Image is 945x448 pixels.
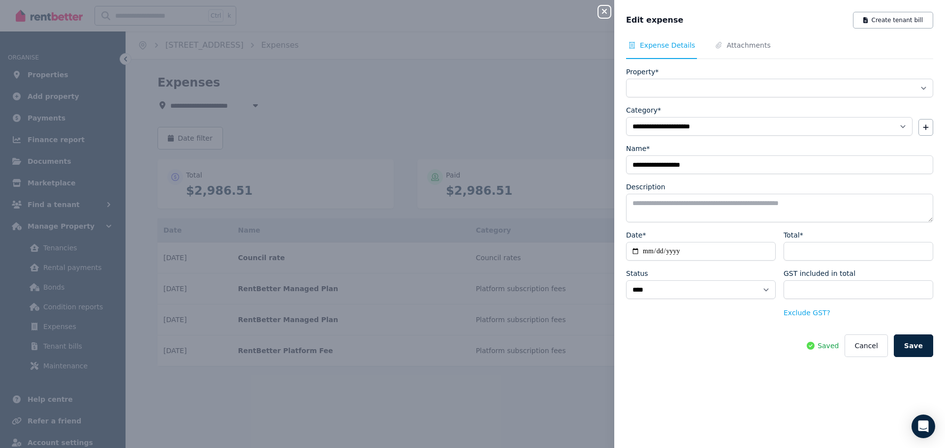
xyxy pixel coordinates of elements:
button: Create tenant bill [853,12,933,29]
label: Category* [626,105,661,115]
label: Status [626,269,648,278]
label: GST included in total [784,269,855,278]
div: Open Intercom Messenger [912,415,935,438]
span: Attachments [726,40,770,50]
span: Saved [818,341,839,351]
label: Property* [626,67,659,77]
label: Date* [626,230,646,240]
nav: Tabs [626,40,933,59]
span: Expense Details [640,40,695,50]
span: Edit expense [626,14,683,26]
label: Name* [626,144,650,153]
label: Description [626,182,665,192]
button: Cancel [845,334,887,357]
button: Save [894,334,933,357]
button: Exclude GST? [784,308,830,318]
label: Total* [784,230,803,240]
